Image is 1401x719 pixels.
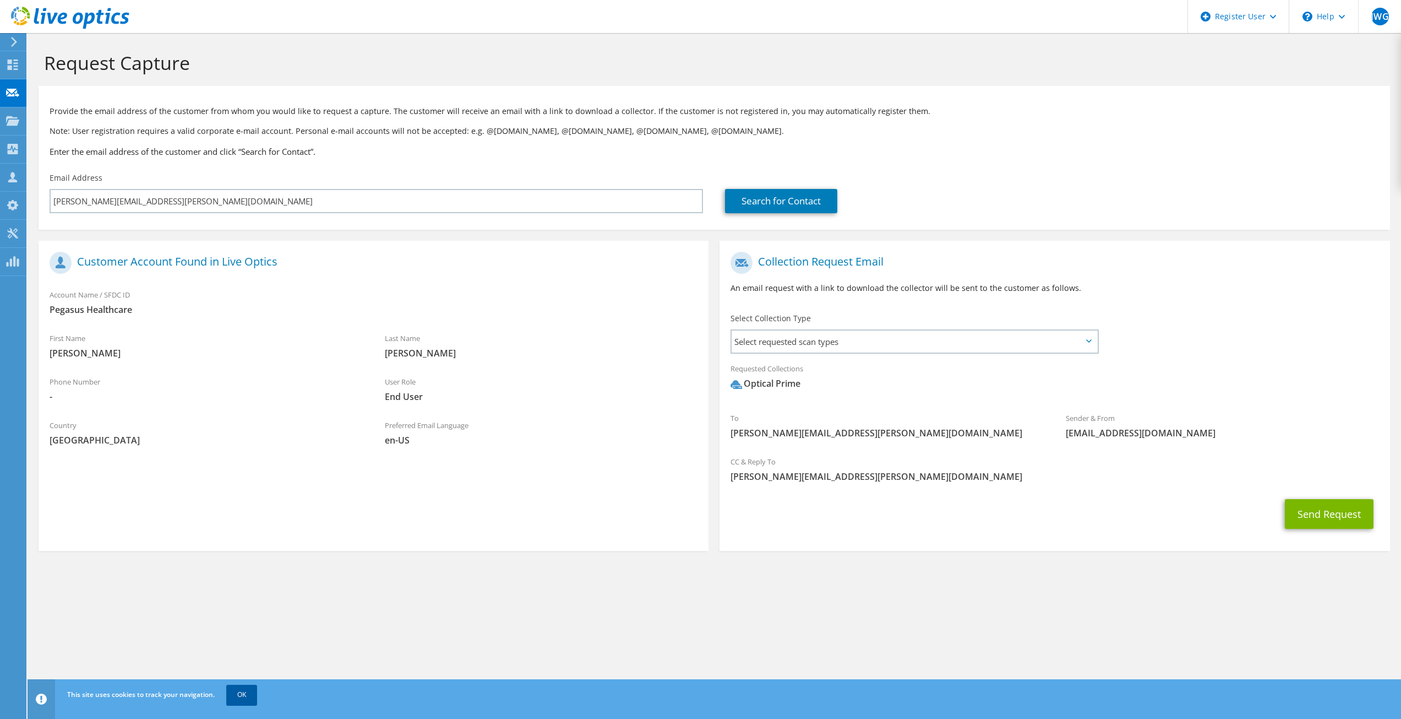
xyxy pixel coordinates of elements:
label: Email Address [50,172,102,183]
div: Sender & From [1055,407,1390,445]
span: This site uses cookies to track your navigation. [67,690,215,699]
div: Account Name / SFDC ID [39,283,708,321]
span: - [50,391,363,403]
span: Select requested scan types [732,331,1097,353]
span: [EMAIL_ADDRESS][DOMAIN_NAME] [1066,427,1379,439]
span: Pegasus Healthcare [50,304,697,316]
h1: Collection Request Email [731,252,1373,274]
div: Optical Prime [731,377,800,390]
span: en-US [385,434,698,446]
a: OK [226,685,257,705]
span: [PERSON_NAME][EMAIL_ADDRESS][PERSON_NAME][DOMAIN_NAME] [731,427,1044,439]
div: To [719,407,1055,445]
h1: Request Capture [44,51,1379,74]
label: Select Collection Type [731,313,811,324]
h1: Customer Account Found in Live Optics [50,252,692,274]
p: Note: User registration requires a valid corporate e-mail account. Personal e-mail accounts will ... [50,125,1379,137]
div: Preferred Email Language [374,414,709,452]
h3: Enter the email address of the customer and click “Search for Contact”. [50,145,1379,158]
span: [GEOGRAPHIC_DATA] [50,434,363,446]
div: Requested Collections [719,357,1389,401]
div: User Role [374,370,709,408]
button: Send Request [1285,499,1373,529]
svg: \n [1302,12,1312,21]
div: Phone Number [39,370,374,408]
div: Country [39,414,374,452]
p: Provide the email address of the customer from whom you would like to request a capture. The cust... [50,105,1379,117]
span: [PERSON_NAME][EMAIL_ADDRESS][PERSON_NAME][DOMAIN_NAME] [731,471,1378,483]
span: [PERSON_NAME] [385,347,698,359]
span: [PERSON_NAME] [50,347,363,359]
div: First Name [39,327,374,365]
span: End User [385,391,698,403]
a: Search for Contact [725,189,837,213]
div: Last Name [374,327,709,365]
div: CC & Reply To [719,450,1389,488]
span: JWG [1371,8,1389,25]
p: An email request with a link to download the collector will be sent to the customer as follows. [731,282,1378,294]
